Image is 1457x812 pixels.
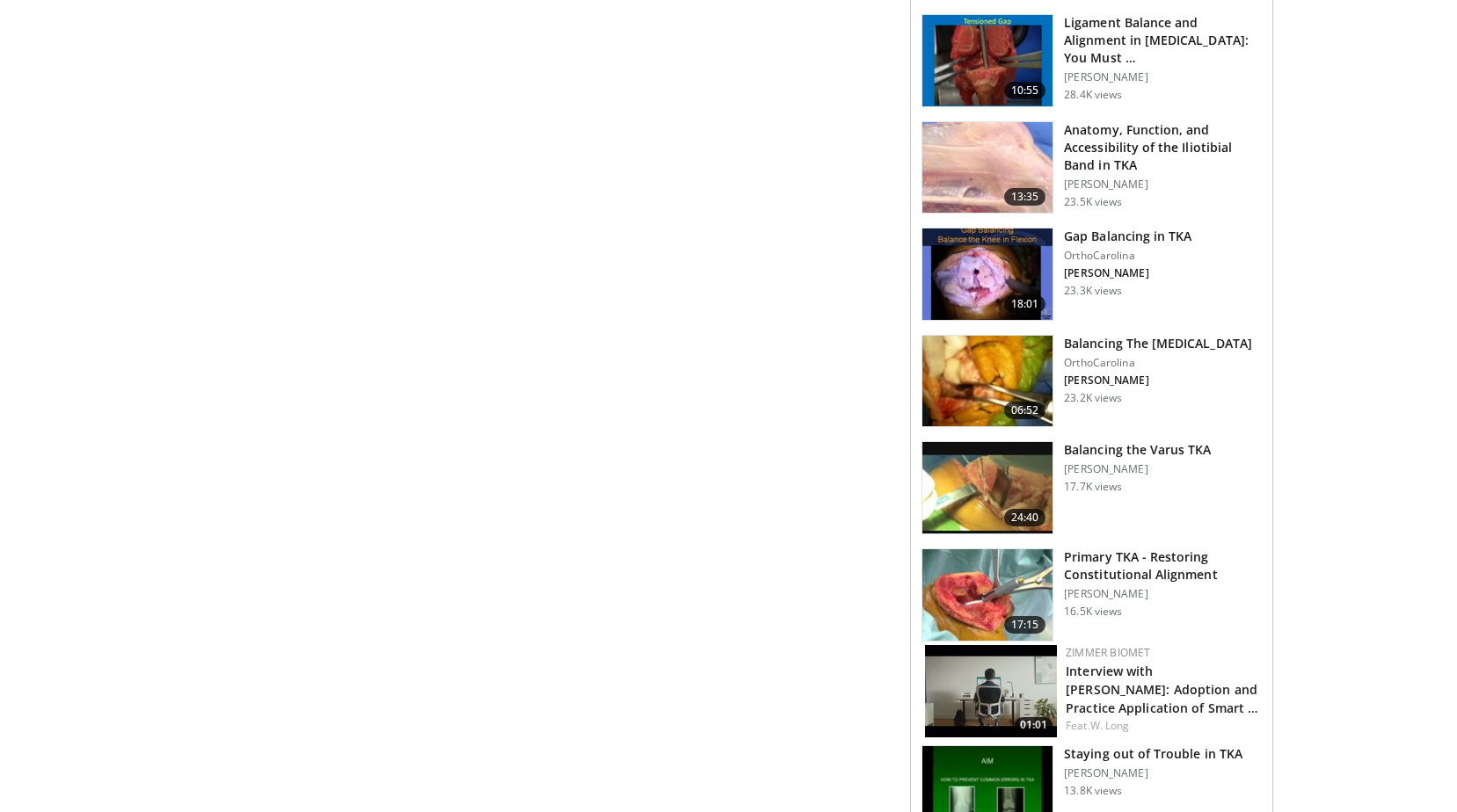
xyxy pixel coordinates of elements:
[1004,402,1046,419] span: 06:52
[1064,121,1262,174] h3: Anatomy, Function, and Accessibility of the Iliotibial Band in TKA
[922,442,1053,533] img: den_1.png.150x105_q85_crop-smart_upscale.jpg
[922,549,1053,641] img: 6ae2dc31-2d6d-425f-b60a-c0e1990a8dab.150x105_q85_crop-smart_upscale.jpg
[1064,178,1262,192] p: [PERSON_NAME]
[1064,441,1211,459] h3: Balancing the Varus TKA
[1004,295,1046,313] span: 18:01
[1064,249,1191,263] p: OrthoCarolina
[1064,548,1262,584] h3: Primary TKA - Restoring Constitutional Alignment
[1004,616,1046,634] span: 17:15
[1066,645,1150,660] a: Zimmer Biomet
[1064,480,1122,494] p: 17.7K views
[922,228,1262,321] a: 18:01 Gap Balancing in TKA OrthoCarolina [PERSON_NAME] 23.3K views
[922,228,1053,320] img: 243629_0004_1.png.150x105_q85_crop-smart_upscale.jpg
[1015,717,1053,733] span: 01:01
[1064,391,1122,405] p: 23.2K views
[1064,195,1122,209] p: 23.5K views
[1064,266,1191,280] p: [PERSON_NAME]
[1064,228,1191,245] h3: Gap Balancing in TKA
[1066,718,1258,734] div: Feat.
[922,122,1053,214] img: 38616_0000_3.png.150x105_q85_crop-smart_upscale.jpg
[922,14,1262,107] a: 10:55 Ligament Balance and Alignment in [MEDICAL_DATA]: You Must … [PERSON_NAME] 28.4K views
[1004,509,1046,526] span: 24:40
[1064,70,1262,84] p: [PERSON_NAME]
[1064,462,1211,476] p: [PERSON_NAME]
[1004,82,1046,99] span: 10:55
[1064,605,1122,619] p: 16.5K views
[1064,284,1122,298] p: 23.3K views
[922,121,1262,214] a: 13:35 Anatomy, Function, and Accessibility of the Iliotibial Band in TKA [PERSON_NAME] 23.5K views
[1064,88,1122,102] p: 28.4K views
[1064,335,1252,352] h3: Balancing The [MEDICAL_DATA]
[922,336,1053,427] img: 275545_0002_1.png.150x105_q85_crop-smart_upscale.jpg
[1064,587,1262,601] p: [PERSON_NAME]
[922,15,1053,106] img: 242016_0004_1.png.150x105_q85_crop-smart_upscale.jpg
[1064,356,1252,370] p: OrthoCarolina
[1090,718,1130,733] a: W. Long
[1064,784,1122,798] p: 13.8K views
[922,441,1262,534] a: 24:40 Balancing the Varus TKA [PERSON_NAME] 17.7K views
[1064,766,1242,780] p: [PERSON_NAME]
[1064,14,1262,67] h3: Ligament Balance and Alignment in [MEDICAL_DATA]: You Must …
[1064,745,1242,763] h3: Staying out of Trouble in TKA
[925,645,1057,737] a: 01:01
[1064,373,1252,388] p: [PERSON_NAME]
[922,335,1262,428] a: 06:52 Balancing The [MEDICAL_DATA] OrthoCarolina [PERSON_NAME] 23.2K views
[925,645,1057,737] img: 01664f9e-370f-4f3e-ba1a-1c36ebbe6e28.150x105_q85_crop-smart_upscale.jpg
[1066,663,1258,716] a: Interview with [PERSON_NAME]: Adoption and Practice Application of Smart …
[922,548,1262,642] a: 17:15 Primary TKA - Restoring Constitutional Alignment [PERSON_NAME] 16.5K views
[1004,188,1046,206] span: 13:35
